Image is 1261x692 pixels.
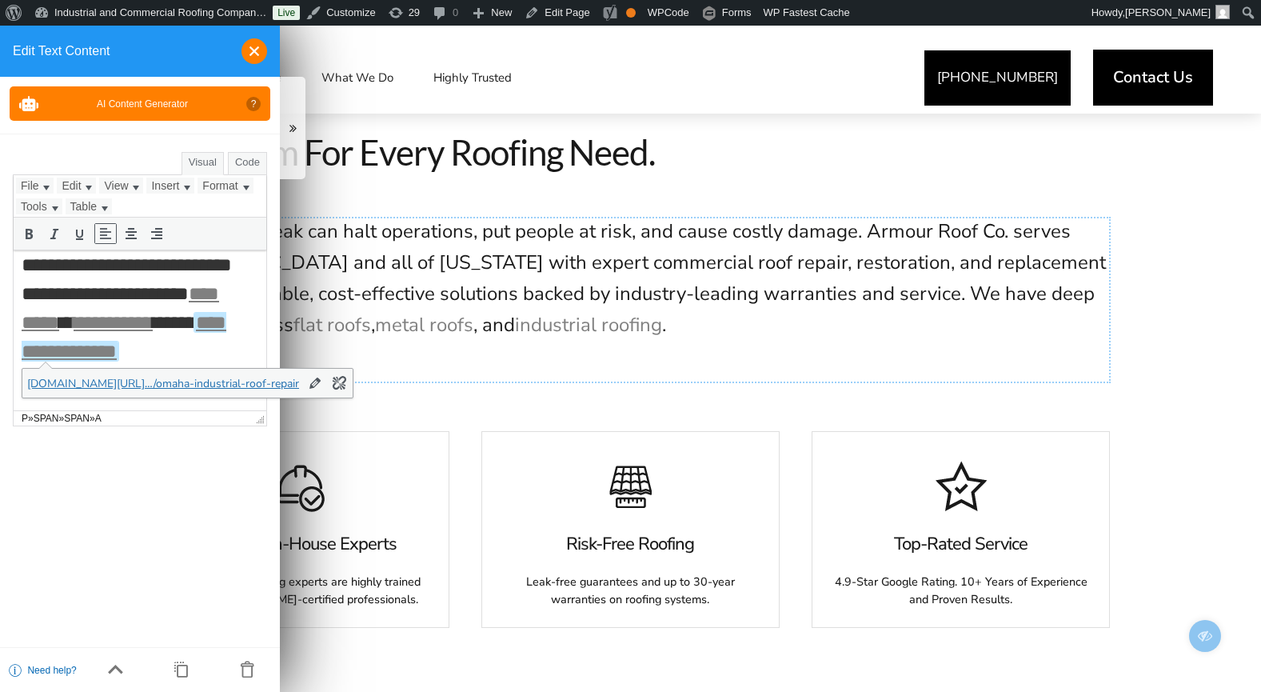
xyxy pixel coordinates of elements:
div: span [34,413,59,424]
span: Contact Us [1113,70,1193,86]
div: Remove link (⌃⌥S) [328,373,350,394]
a: Highly Trusted [417,58,528,98]
div: Align left (⌃⌥L) [94,223,117,244]
div: OK [626,8,636,18]
a: [DOMAIN_NAME][URL]…/omaha-industrial-roof-repair [27,376,299,391]
a: [PHONE_NUMBER] [924,50,1071,106]
div: span [64,413,90,424]
a: Contact Us [1093,50,1213,106]
button: Visual [182,152,224,175]
span: Insert [149,179,179,192]
button: Code [228,152,267,175]
span: View [102,179,128,192]
div: » [90,413,95,424]
div: » [28,413,34,424]
span: Tools [18,200,47,213]
div: a [95,413,102,424]
div: Align center (⌃⌥C) [120,223,142,244]
div: Bold (⌘B) [18,223,40,244]
div: Close dialog [229,38,267,64]
div: Align right (⌃⌥R) [146,223,168,244]
span: Format [200,179,237,192]
div: Edit Text Content [13,44,229,58]
div: Underline (⌘U) [69,223,91,244]
span: Edit/Preview [1189,620,1221,652]
span: File [18,179,39,192]
a: Live [273,6,300,20]
div: Edit [304,373,326,394]
div: » [59,413,65,424]
span: Table [68,200,97,213]
div: Italic (⌘I) [43,223,66,244]
div: p [22,413,28,424]
iframe: Rich Text Area. Press Control-Option-H for help. [14,250,266,410]
a: What We Do [305,58,409,98]
span: [PERSON_NAME] [1125,6,1211,18]
span: Edit [59,179,81,192]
